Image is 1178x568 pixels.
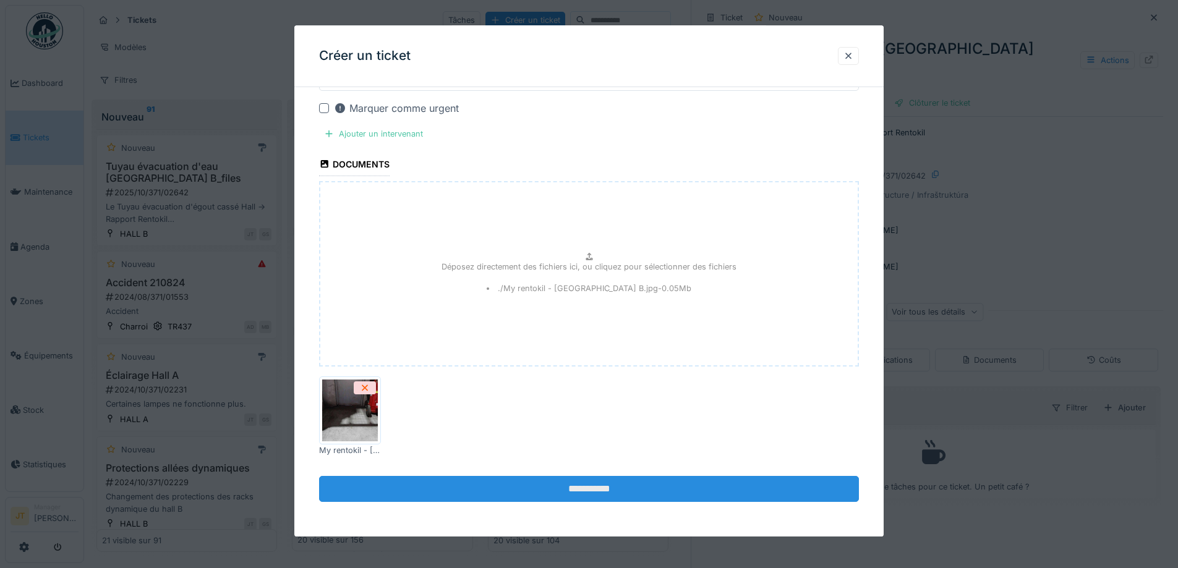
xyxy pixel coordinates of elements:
[334,101,459,116] div: Marquer comme urgent
[487,282,691,294] li: ./My rentokil - [GEOGRAPHIC_DATA] B.jpg - 0.05 Mb
[319,155,390,176] div: Documents
[319,48,411,64] h3: Créer un ticket
[319,444,381,456] div: My rentokil - [GEOGRAPHIC_DATA] B.jpg
[442,261,736,273] p: Déposez directement des fichiers ici, ou cliquez pour sélectionner des fichiers
[319,126,428,143] div: Ajouter un intervenant
[322,379,378,441] img: uu2ut3st8q5hfbh64zk7cxd7gcqd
